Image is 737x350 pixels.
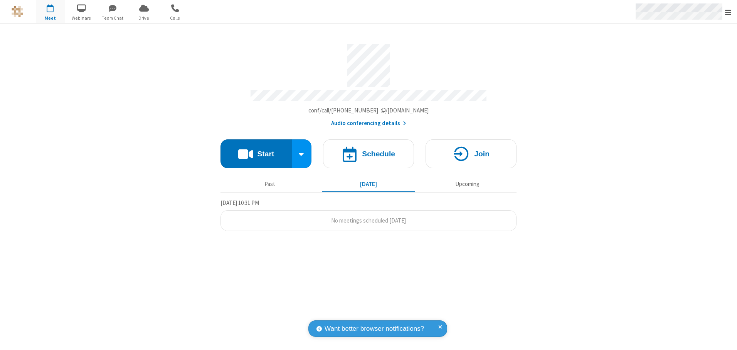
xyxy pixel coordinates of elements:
[474,150,490,157] h4: Join
[130,15,158,22] span: Drive
[220,198,517,231] section: Today's Meetings
[331,119,406,128] button: Audio conferencing details
[98,15,127,22] span: Team Chat
[308,106,429,115] button: Copy my meeting room linkCopy my meeting room link
[67,15,96,22] span: Webinars
[362,150,395,157] h4: Schedule
[323,139,414,168] button: Schedule
[325,324,424,334] span: Want better browser notifications?
[36,15,65,22] span: Meet
[161,15,190,22] span: Calls
[224,177,316,191] button: Past
[12,6,23,17] img: QA Selenium DO NOT DELETE OR CHANGE
[322,177,415,191] button: [DATE]
[308,107,429,114] span: Copy my meeting room link
[292,139,312,168] div: Start conference options
[220,139,292,168] button: Start
[331,217,406,224] span: No meetings scheduled [DATE]
[257,150,274,157] h4: Start
[220,199,259,206] span: [DATE] 10:31 PM
[426,139,517,168] button: Join
[421,177,514,191] button: Upcoming
[220,38,517,128] section: Account details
